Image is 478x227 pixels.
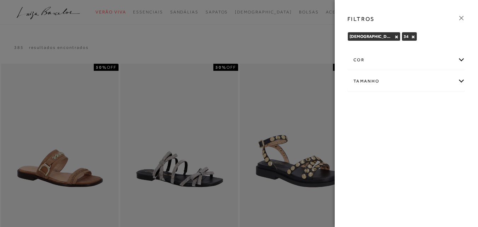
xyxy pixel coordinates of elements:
h3: FILTROS [347,15,375,23]
button: Rasteiras Close [395,34,398,39]
div: Tamanho [348,72,465,91]
span: 34 [404,34,409,39]
div: cor [348,51,465,69]
button: 34 Close [411,34,415,39]
span: [DEMOGRAPHIC_DATA] [350,34,396,39]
